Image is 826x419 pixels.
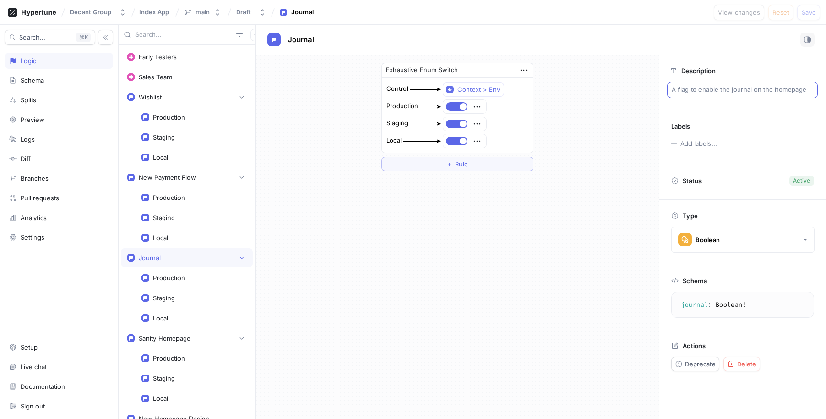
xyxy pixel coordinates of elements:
input: Search... [135,30,232,40]
div: Documentation [21,383,65,390]
div: Preview [21,116,44,123]
div: Active [793,176,810,185]
p: A flag to enable the journal on the homepage [667,82,818,98]
span: ＋ [446,161,453,167]
div: Setup [21,343,38,351]
div: Analytics [21,214,47,221]
span: Deprecate [685,361,716,367]
button: Search...K [5,30,95,45]
button: main [180,4,225,20]
div: Settings [21,233,44,241]
div: Add labels... [680,141,717,147]
span: Search... [19,34,45,40]
div: Branches [21,175,49,182]
div: Production [386,101,418,111]
div: Local [153,234,168,242]
span: Rule [455,161,468,167]
div: Exhaustive Enum Switch [386,66,458,75]
div: Production [153,274,185,282]
div: main [196,8,210,16]
div: Early Testers [139,53,177,61]
div: Production [153,354,185,362]
div: Decant Group [70,8,111,16]
div: Staging [153,375,175,382]
span: Journal [288,36,314,44]
div: Sales Team [139,73,172,81]
span: View changes [718,10,760,15]
div: Logs [21,135,35,143]
p: Labels [671,122,690,130]
div: Staging [153,294,175,302]
div: Local [153,395,168,402]
button: Deprecate [671,357,719,371]
div: Local [153,314,168,322]
p: Type [683,212,698,220]
button: Draft [232,4,270,20]
div: Context > Env [457,86,500,94]
p: Status [683,174,702,187]
div: Splits [21,96,36,104]
p: Description [681,67,716,75]
div: Diff [21,155,31,163]
div: K [76,33,91,42]
div: Control [386,84,408,94]
button: Add labels... [668,137,719,150]
div: Schema [21,77,44,84]
button: Boolean [671,227,815,253]
div: Logic [21,57,36,65]
p: Schema [683,277,707,285]
button: Context > Env [443,82,504,97]
div: Pull requests [21,194,59,202]
span: Save [802,10,816,15]
div: Sanity Homepage [139,334,191,342]
div: Production [153,194,185,201]
div: Staging [153,133,175,141]
div: Production [153,113,185,121]
button: Reset [768,5,793,20]
div: Sign out [21,402,45,410]
button: Decant Group [66,4,130,20]
button: ＋Rule [381,157,533,171]
span: Index App [139,9,169,15]
div: Draft [236,8,251,16]
p: Actions [683,342,706,350]
textarea: journal: Boolean! [675,296,810,313]
div: Boolean [696,236,720,244]
div: Journal [291,8,314,17]
div: Local [153,154,168,161]
button: View changes [714,5,764,20]
div: Live chat [21,363,47,371]
div: Journal [139,254,161,262]
div: Wishlist [139,93,162,101]
span: Reset [772,10,789,15]
a: Documentation [5,378,113,395]
button: Save [797,5,820,20]
span: Delete [737,361,756,367]
div: New Payment Flow [139,174,196,181]
div: Staging [386,119,408,128]
div: Staging [153,214,175,221]
button: Delete [723,357,760,371]
div: Local [386,136,402,145]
